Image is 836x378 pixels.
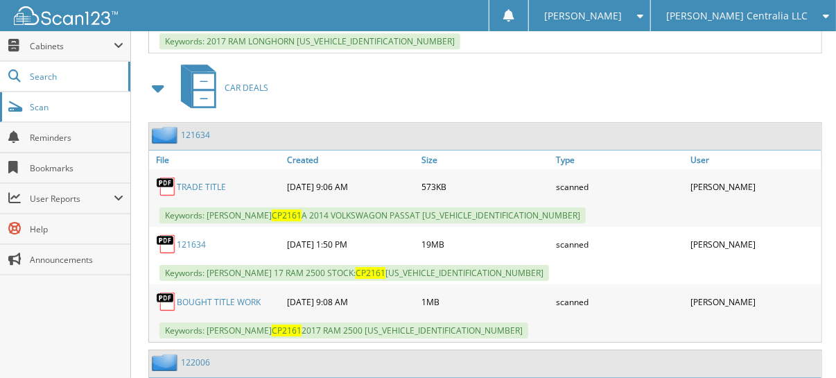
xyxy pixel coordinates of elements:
a: Created [284,151,418,169]
div: [PERSON_NAME] [687,173,821,200]
img: folder2.png [152,126,181,144]
div: 19MB [418,230,552,258]
div: 573KB [418,173,552,200]
div: scanned [552,173,687,200]
span: CP2161 [356,267,385,279]
span: CP2161 [272,325,302,336]
img: PDF.png [156,291,177,312]
span: User Reports [30,193,114,205]
span: Announcements [30,254,123,266]
span: Search [30,71,121,83]
span: Bookmarks [30,162,123,174]
span: Reminders [30,132,123,144]
a: BOUGHT TITLE WORK [177,296,261,308]
span: Cabinets [30,40,114,52]
a: 121634 [177,239,206,250]
span: [PERSON_NAME] [544,12,622,20]
div: scanned [552,230,687,258]
span: Keywords: [PERSON_NAME] A 2014 VOLKSWAGON PASSAT [US_VEHICLE_IDENTIFICATION_NUMBER] [159,207,586,223]
a: CAR DEALS [173,60,268,115]
span: Keywords: [PERSON_NAME] 2017 RAM 2500 [US_VEHICLE_IDENTIFICATION_NUMBER] [159,323,528,338]
div: [DATE] 9:06 AM [284,173,418,200]
img: PDF.png [156,234,177,255]
div: [DATE] 9:08 AM [284,288,418,316]
a: 121634 [181,129,210,141]
span: CP2161 [272,209,302,221]
a: Type [552,151,687,169]
span: CAR DEALS [225,82,268,94]
span: [PERSON_NAME] Centralia LLC [666,12,808,20]
iframe: Chat Widget [767,311,836,378]
div: scanned [552,288,687,316]
a: Size [418,151,552,169]
img: PDF.png [156,176,177,197]
a: User [687,151,821,169]
img: folder2.png [152,354,181,371]
span: Keywords: [PERSON_NAME] 17 RAM 2500 STOCK: [US_VEHICLE_IDENTIFICATION_NUMBER] [159,265,549,281]
img: scan123-logo-white.svg [14,6,118,25]
span: Help [30,223,123,235]
div: [PERSON_NAME] [687,230,821,258]
div: [PERSON_NAME] [687,288,821,316]
a: 122006 [181,356,210,368]
span: Keywords: 2017 RAM LONGHORN [US_VEHICLE_IDENTIFICATION_NUMBER] [159,33,460,49]
span: Scan [30,101,123,113]
a: File [149,151,284,169]
div: [DATE] 1:50 PM [284,230,418,258]
div: 1MB [418,288,552,316]
a: TRADE TITLE [177,181,226,193]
